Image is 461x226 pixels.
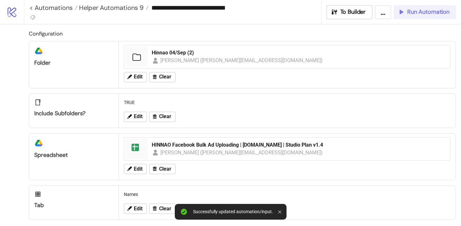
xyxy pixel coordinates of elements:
[34,110,113,117] div: Include subfolders?
[149,204,175,214] button: Clear
[159,166,171,172] span: Clear
[29,29,456,38] h2: Configuration
[121,188,453,200] div: Names
[149,72,175,82] button: Clear
[160,149,323,157] div: [PERSON_NAME] ([PERSON_NAME][EMAIL_ADDRESS][DOMAIN_NAME])
[134,114,142,119] span: Edit
[340,8,366,16] span: To Builder
[134,74,142,80] span: Edit
[124,204,147,214] button: Edit
[149,164,175,174] button: Clear
[29,4,77,11] a: < Automations
[134,166,142,172] span: Edit
[407,8,449,16] span: Run Automation
[149,112,175,122] button: Clear
[77,4,144,12] span: Helper Automations 9
[34,59,113,67] div: Folder
[159,206,171,212] span: Clear
[394,5,456,19] button: Run Automation
[159,74,171,80] span: Clear
[193,209,273,214] div: Successfully updated automation/input.
[327,5,373,19] button: To Builder
[121,96,453,109] div: TRUE
[375,5,391,19] button: ...
[134,206,142,212] span: Edit
[160,56,323,64] div: [PERSON_NAME] ([PERSON_NAME][EMAIL_ADDRESS][DOMAIN_NAME])
[124,164,147,174] button: Edit
[124,112,147,122] button: Edit
[124,72,147,82] button: Edit
[152,49,446,56] div: Hinnao 04/Sep (2)
[77,4,149,11] a: Helper Automations 9
[159,114,171,119] span: Clear
[152,141,446,149] div: HINNAO Facebook Bulk Ad Uploading | [DOMAIN_NAME] | Studio Plan v1.4
[34,151,113,159] div: Spreadsheet
[34,202,113,209] div: Tab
